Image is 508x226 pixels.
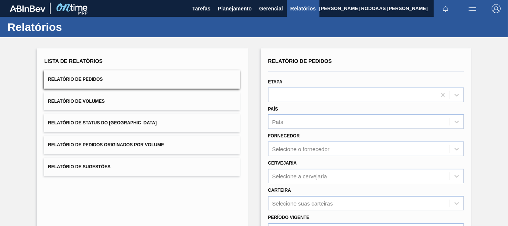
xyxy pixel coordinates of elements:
[192,4,210,13] span: Tarefas
[268,215,309,220] label: Período Vigente
[48,77,103,82] span: Relatório de Pedidos
[44,70,240,89] button: Relatório de Pedidos
[259,4,283,13] span: Gerencial
[492,4,501,13] img: Logout
[44,114,240,132] button: Relatório de Status do [GEOGRAPHIC_DATA]
[268,79,283,85] label: Etapa
[44,92,240,111] button: Relatório de Volumes
[290,4,316,13] span: Relatórios
[48,164,110,169] span: Relatório de Sugestões
[272,146,329,152] div: Selecione o fornecedor
[268,160,297,166] label: Cervejaria
[48,120,157,125] span: Relatório de Status do [GEOGRAPHIC_DATA]
[10,5,45,12] img: TNhmsLtSVTkK8tSr43FrP2fwEKptu5GPRR3wAAAABJRU5ErkJggg==
[44,158,240,176] button: Relatório de Sugestões
[48,142,164,147] span: Relatório de Pedidos Originados por Volume
[268,106,278,112] label: País
[272,173,327,179] div: Selecione a cervejaria
[468,4,477,13] img: userActions
[272,200,333,206] div: Selecione suas carteiras
[44,58,103,64] span: Lista de Relatórios
[434,3,457,14] button: Notificações
[268,188,291,193] label: Carteira
[218,4,252,13] span: Planejamento
[268,58,332,64] span: Relatório de Pedidos
[7,23,139,31] h1: Relatórios
[44,136,240,154] button: Relatório de Pedidos Originados por Volume
[272,119,283,125] div: País
[268,133,300,139] label: Fornecedor
[48,99,105,104] span: Relatório de Volumes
